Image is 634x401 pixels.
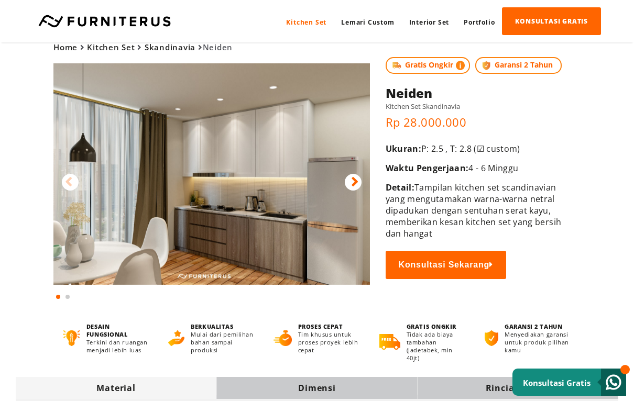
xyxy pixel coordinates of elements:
a: Portfolio [456,8,502,36]
a: Konsultasi Gratis [512,369,626,396]
p: Mulai dari pemilihan bahan sampai produksi [191,330,254,354]
a: Kitchen Set [87,42,135,52]
img: desain-fungsional.png [63,330,80,346]
div: Dimensi [216,382,417,394]
h4: DESAIN FUNGSIONAL [86,322,149,338]
p: Tidak ada biaya tambahan (Jadetabek, min 40jt) [407,330,465,362]
p: Menyediakan garansi untuk produk pilihan kamu [505,330,571,354]
button: Konsultasi Sekarang [386,251,506,279]
h4: GRATIS ONGKIR [407,322,465,330]
p: Tim khusus untuk proses proyek lebih cepat [298,330,360,354]
small: Konsultasi Gratis [523,377,591,388]
div: Rincian Harga [418,382,618,394]
img: info-colored.png [456,60,465,71]
img: Neiden Kitchen Set Skandinavia by Furniterus [53,63,370,285]
span: Garansi 2 Tahun [475,57,562,74]
h4: GARANSI 2 TAHUN [505,322,571,330]
span: Neiden [53,42,233,52]
a: Kitchen Set [279,8,334,36]
p: 4 - 6 Minggu [386,162,570,174]
img: gratis-ongkir.png [379,334,400,350]
img: proses-cepat.png [274,330,291,346]
div: Material [16,382,216,394]
a: KONSULTASI GRATIS [502,7,601,35]
a: Interior Set [402,8,457,36]
img: berkualitas.png [168,330,184,346]
span: Gratis Ongkir [386,57,471,74]
p: Terkini dan ruangan menjadi lebih luas [86,338,149,354]
a: Skandinavia [145,42,195,52]
a: Lemari Custom [334,8,401,36]
span: Ukuran: [386,143,421,154]
p: Rp 28.000.000 [386,114,570,130]
a: Home [53,42,78,52]
h4: PROSES CEPAT [298,322,360,330]
h5: Kitchen Set Skandinavia [386,102,570,111]
h1: Neiden [386,84,570,102]
img: shipping.jpg [391,60,402,71]
h4: BERKUALITAS [191,322,254,330]
img: protect.png [480,60,492,71]
span: Detail: [386,182,414,193]
img: bergaransi.png [485,330,498,346]
span: Waktu Pengerjaan: [386,162,469,174]
p: Tampilan kitchen set scandinavian yang mengutamakan warna-warna netral dipadukan dengan sentuhan ... [386,182,570,239]
p: P: 2.5 , T: 2.8 (☑ custom) [386,143,570,154]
